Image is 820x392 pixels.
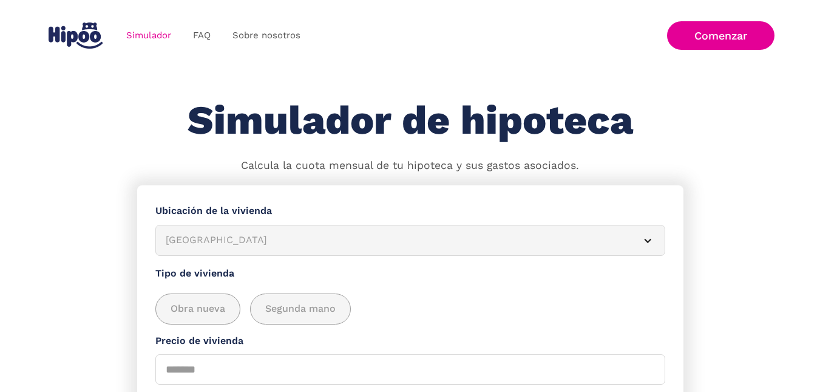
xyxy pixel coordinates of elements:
[265,301,336,317] span: Segunda mano
[46,18,106,53] a: home
[155,225,665,256] article: [GEOGRAPHIC_DATA]
[155,266,665,281] label: Tipo de vivienda
[155,294,665,325] div: add_description_here
[241,158,579,174] p: Calcula la cuota mensual de tu hipoteca y sus gastos asociados.
[155,204,665,219] label: Ubicación de la vivienda
[222,24,311,47] a: Sobre nosotros
[182,24,222,47] a: FAQ
[166,233,626,248] div: [GEOGRAPHIC_DATA]
[188,98,633,143] h1: Simulador de hipoteca
[171,301,225,317] span: Obra nueva
[667,21,774,50] a: Comenzar
[155,334,665,349] label: Precio de vivienda
[115,24,182,47] a: Simulador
